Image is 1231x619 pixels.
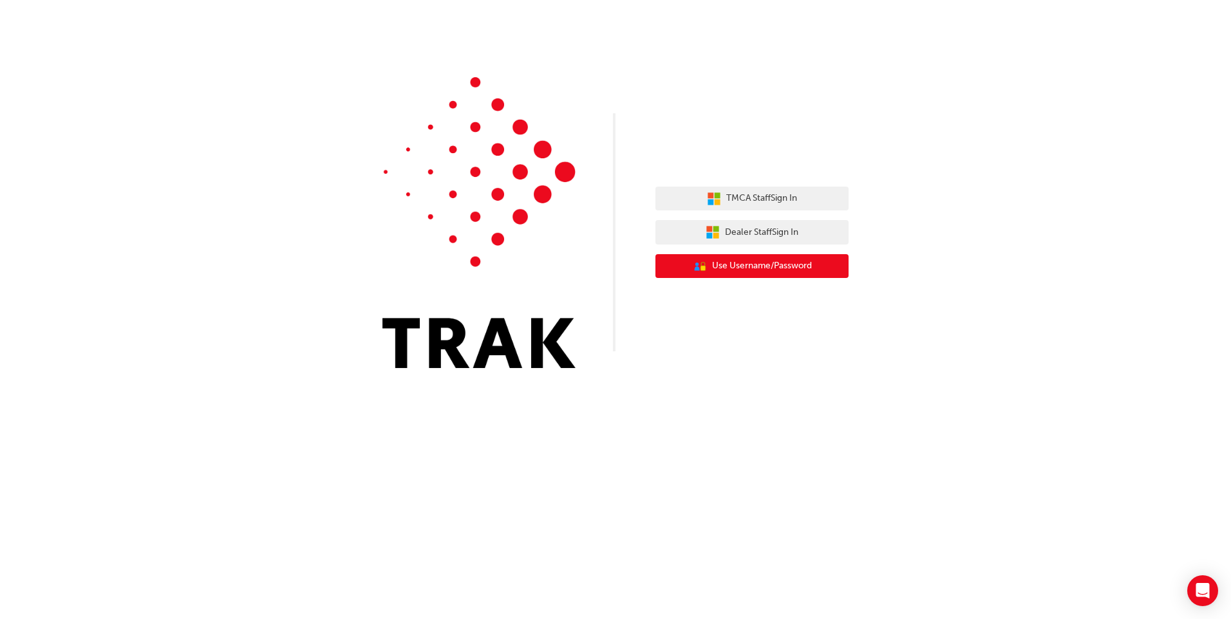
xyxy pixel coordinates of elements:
span: TMCA Staff Sign In [726,191,797,206]
div: Open Intercom Messenger [1187,575,1218,606]
span: Dealer Staff Sign In [725,225,798,240]
button: Use Username/Password [655,254,849,279]
button: Dealer StaffSign In [655,220,849,245]
span: Use Username/Password [712,259,812,273]
img: Trak [382,77,576,368]
button: TMCA StaffSign In [655,187,849,211]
